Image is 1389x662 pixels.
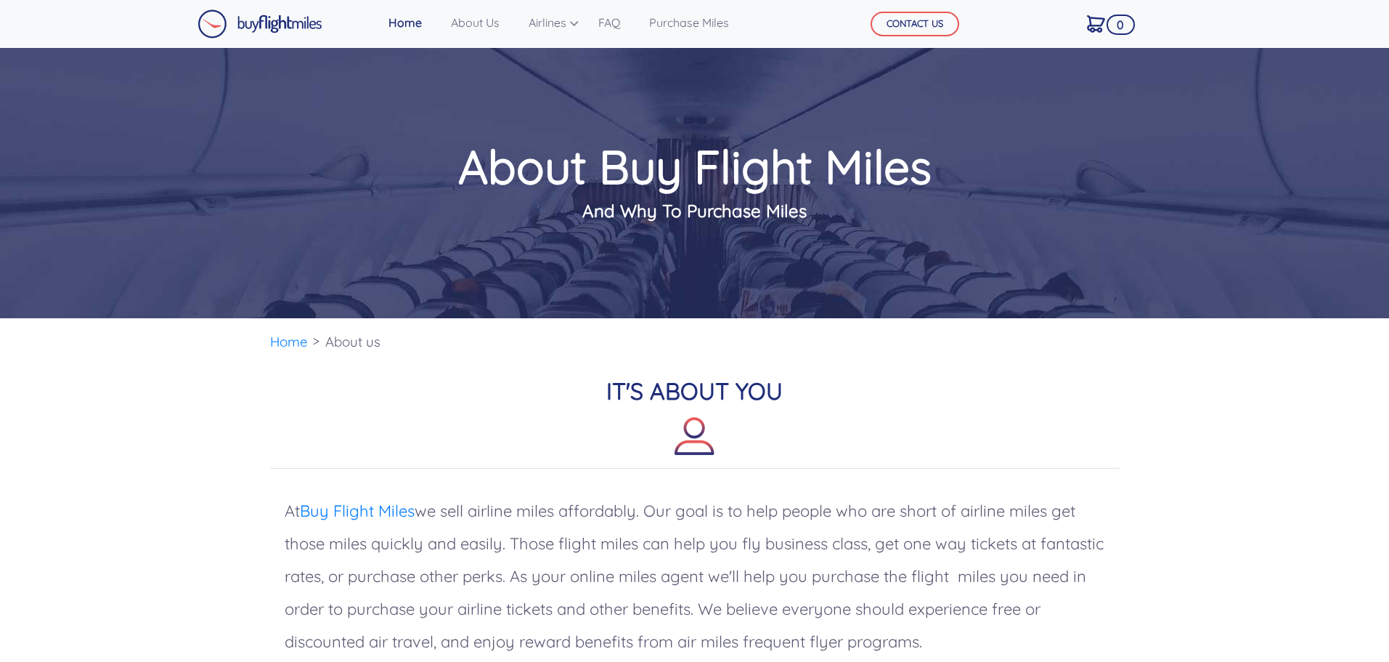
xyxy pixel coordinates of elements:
[523,8,575,37] a: Airlines
[197,6,322,42] a: Buy Flight Miles Logo
[643,8,735,37] a: Purchase Miles
[1107,15,1135,35] span: 0
[197,9,322,39] img: Buy Flight Miles Logo
[270,377,1120,469] h2: IT'S ABOUT YOU
[300,501,415,521] a: Buy Flight Miles
[383,8,428,37] a: Home
[270,333,308,350] a: Home
[318,318,388,366] li: About us
[1087,15,1105,33] img: Cart
[871,12,959,36] button: CONTACT US
[592,8,626,37] a: FAQ
[445,8,505,37] a: About Us
[675,416,714,456] img: about-icon
[1081,8,1111,39] a: 0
